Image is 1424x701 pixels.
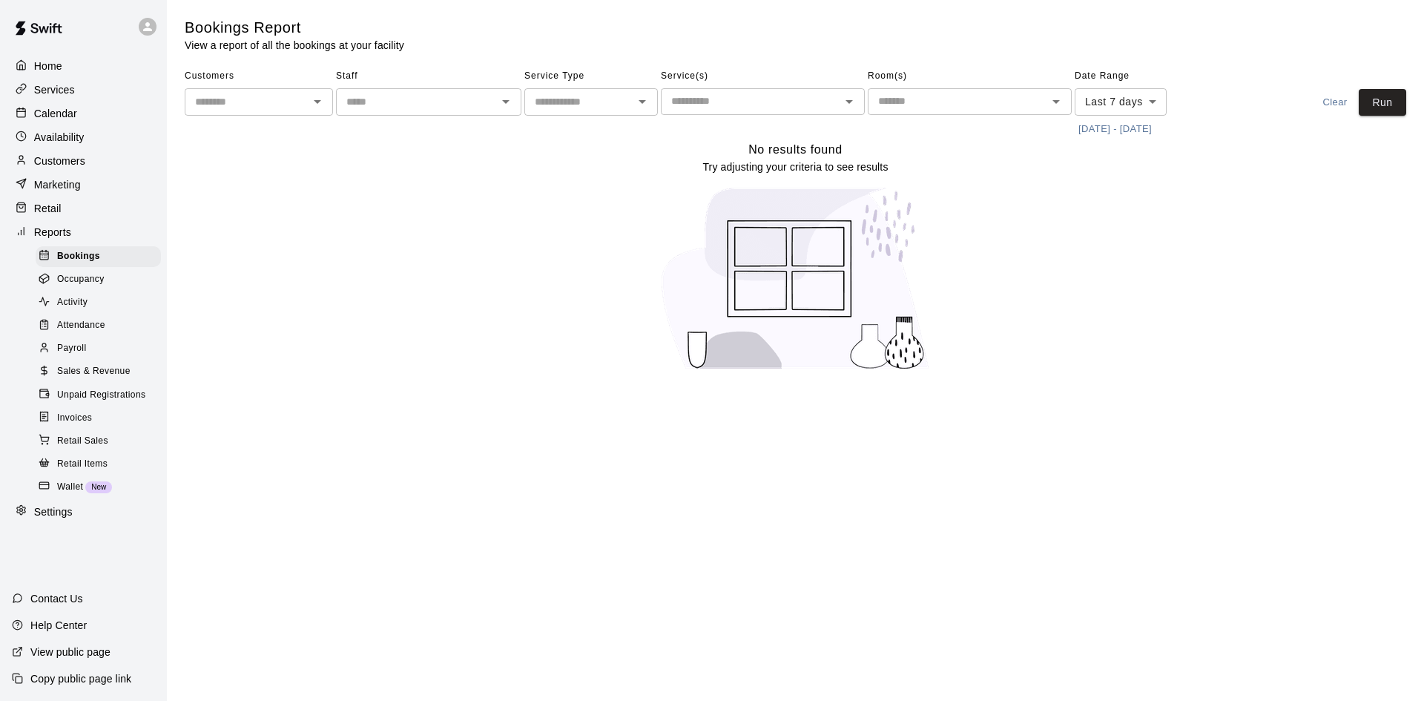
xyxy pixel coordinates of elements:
p: Calendar [34,106,77,121]
span: Date Range [1075,65,1204,88]
button: Open [839,91,860,112]
a: Calendar [12,102,155,125]
a: Occupancy [36,268,167,291]
a: Attendance [36,315,167,338]
div: Payroll [36,338,161,359]
a: Retail [12,197,155,220]
p: Services [34,82,75,97]
span: Occupancy [57,272,105,287]
span: Sales & Revenue [57,364,131,379]
p: Availability [34,130,85,145]
span: Activity [57,295,88,310]
a: Services [12,79,155,101]
div: Invoices [36,408,161,429]
div: WalletNew [36,477,161,498]
img: No results found [647,174,944,383]
span: Retail Sales [57,434,108,449]
p: View a report of all the bookings at your facility [185,38,404,53]
a: Customers [12,150,155,172]
span: Attendance [57,318,105,333]
div: Sales & Revenue [36,361,161,382]
a: Home [12,55,155,77]
a: Payroll [36,338,167,361]
p: Reports [34,225,71,240]
p: Customers [34,154,85,168]
span: Retail Items [57,457,108,472]
button: Clear [1311,89,1359,116]
a: Sales & Revenue [36,361,167,384]
div: Activity [36,292,161,313]
a: Bookings [36,245,167,268]
div: Last 7 days [1075,88,1167,116]
div: Occupancy [36,269,161,290]
a: Settings [12,501,155,523]
div: Attendance [36,315,161,336]
span: Service Type [524,65,658,88]
button: Run [1359,89,1406,116]
span: Bookings [57,249,100,264]
a: WalletNew [36,475,167,498]
button: Open [632,91,653,112]
button: [DATE] - [DATE] [1075,118,1156,141]
span: Invoices [57,411,92,426]
button: Open [307,91,328,112]
p: Help Center [30,618,87,633]
a: Reports [12,221,155,243]
a: Retail Sales [36,430,167,452]
button: Open [1046,91,1067,112]
span: Service(s) [661,65,865,88]
button: Open [495,91,516,112]
div: Retail Sales [36,431,161,452]
p: View public page [30,645,111,659]
h6: No results found [748,140,843,159]
div: Unpaid Registrations [36,385,161,406]
p: Retail [34,201,62,216]
div: Retail Items [36,454,161,475]
span: Wallet [57,480,83,495]
span: New [85,483,112,491]
a: Invoices [36,407,167,430]
p: Try adjusting your criteria to see results [702,159,888,174]
div: Bookings [36,246,161,267]
a: Unpaid Registrations [36,384,167,407]
span: Customers [185,65,333,88]
a: Activity [36,292,167,315]
p: Marketing [34,177,81,192]
span: Unpaid Registrations [57,388,145,403]
p: Home [34,59,62,73]
p: Copy public page link [30,671,131,686]
a: Availability [12,126,155,148]
a: Retail Items [36,452,167,475]
span: Staff [336,65,521,88]
p: Settings [34,504,73,519]
a: Marketing [12,174,155,196]
span: Room(s) [868,65,1072,88]
h5: Bookings Report [185,18,404,38]
p: Contact Us [30,591,83,606]
span: Payroll [57,341,86,356]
